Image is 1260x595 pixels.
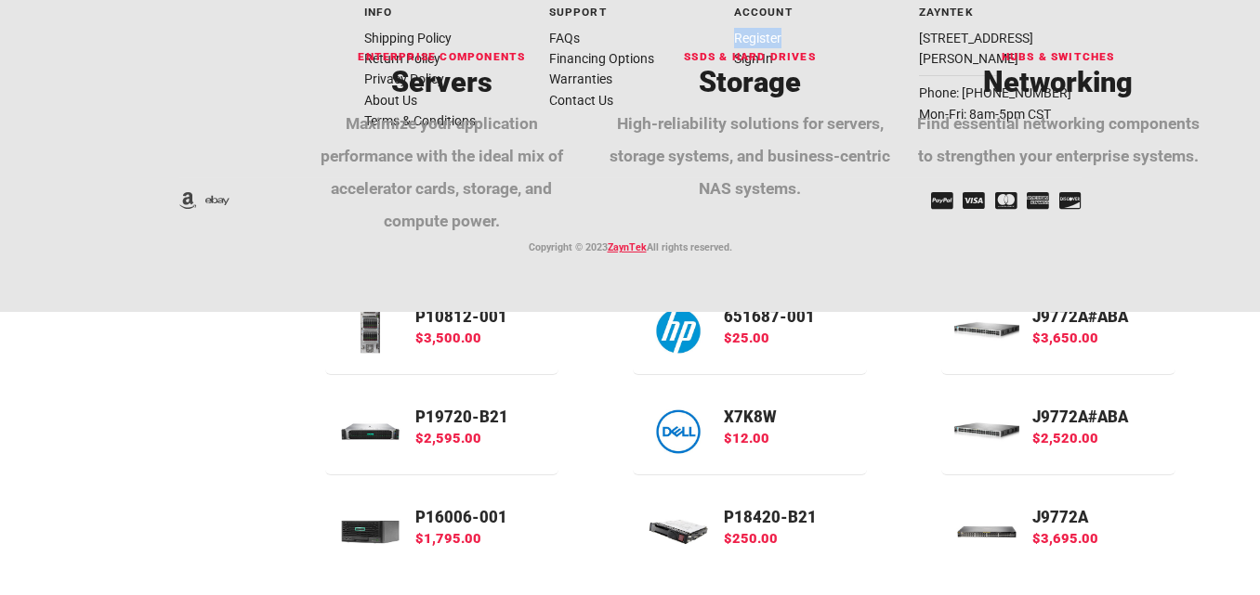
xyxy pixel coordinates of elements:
a: J9772A$3,695.00 [941,488,1175,568]
p: $3,500.00 [415,328,545,348]
a: Register [734,31,781,45]
h3: Servers [299,66,585,100]
p: $2,520.00 [1032,428,1162,448]
img: P16006-001 -- HPE ProLiant MicroServer Gen10 Plus Performance - Server - ultra micro tower - 1-wa... [325,508,403,556]
a: P19720-B21$2,595.00 [325,388,559,475]
p: 651687-001 [724,307,854,328]
img: P19720-B21 -- DL380 GEN10 8SFF NC CTO SVR [325,407,403,456]
img: J9772A#ABA -- HPE Aruba 2530-48G-PoE+ - Switch - managed - 48 x 10/100/1000 (PoE+) + 4 x Gigabit ... [941,299,1019,364]
img: 651687-001 -- HPE 2.5" SAS SATA HDD Tray Caddy For HPE Proliant Gen8/9/10 W/Screws [633,306,711,355]
p: $1,795.00 [415,528,545,549]
li: ZaynTek On Amazon [179,191,196,213]
img: J9772A#ABA -- HPE Aruba 2530-48G-PoE+ - Switch - managed - 48 x 10/100/1000 (PoE+) + 4 x Gigabit ... [941,399,1019,464]
p: P10812-001 [415,307,545,328]
p: J9772A#ABA [1032,407,1162,428]
p: $2,595.00 [415,428,545,448]
a: J9772A#ABA$3,650.00 [941,288,1175,375]
p: ZaynTek [919,2,1082,22]
h3: Storage [607,66,893,100]
p: $12.00 [724,428,854,448]
li: PayPal [921,191,953,213]
a: Financing Options [549,51,654,66]
p: P19720-B21 [415,407,545,428]
a: P18420-B21$250.00 [633,488,867,568]
a: P10812-001$3,500.00 [325,288,559,375]
a: enterprise components [358,50,525,63]
a: J9772A#ABA$2,520.00 [941,388,1175,475]
p: $3,695.00 [1032,528,1162,549]
p: J9772A#ABA [1032,307,1162,328]
li: Mastercard [985,191,1017,213]
img: X7K8W -- GEN 14 3.5 LFF DRIVE CADDY [633,407,711,456]
p: High-reliability solutions for servers, storage systems, and business-centric NAS systems. [607,108,893,205]
h3: Networking [915,66,1201,100]
img: P10812-001 -- HPE ProLiant ML110 Gen10 Performance - Server - tower - 4.5U - 1-way - 1 x Xeon Sil... [325,306,403,355]
p: Support [549,2,712,22]
a: P16006-001$1,795.00 [325,488,559,568]
p: $250.00 [724,528,854,549]
p: Maximize your application performance with the ideal mix of accelerator cards, storage, and compu... [299,108,585,238]
a: 651687-001$25.00 [633,288,867,375]
li: Visa [953,191,986,213]
a: Hubs & Switches [1002,50,1115,63]
p: X7K8W [724,407,854,428]
a: X7K8W$12.00 [633,388,867,475]
small: Copyright © 2023 All rights reserved. [529,241,732,253]
a: Shipping Policy [364,31,452,45]
p: $3,650.00 [1032,328,1162,348]
img: P18420-B21 -- HPE Read Intensive - SSD - 240 GB - hot-swap - 2.5" SFF - SATA 6Gb/s - Multi Vendor... [633,508,711,556]
img: J9772A -- HPE Aruba 2530-48G-PoE+ - Switch - managed - 48 x 10/100/1000 (PoE+) + 4 x Gigabit SFP - d [941,508,1019,556]
p: J9772A [1032,508,1162,528]
a: SSDs & Hard Drives [684,50,815,63]
p: Account [734,2,897,22]
p: Find essential networking components to strengthen your enterprise systems. [915,108,1201,173]
a: FAQs [549,31,580,45]
a: ZaynTek [608,241,647,253]
p: P18420-B21 [724,508,854,528]
li: Discover [1049,191,1082,213]
p: P16006-001 [415,508,545,528]
li: AMEX [1017,191,1050,213]
li: ZaynTek On Ebay [196,191,230,213]
p: $25.00 [724,328,854,348]
p: Info [364,2,527,22]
